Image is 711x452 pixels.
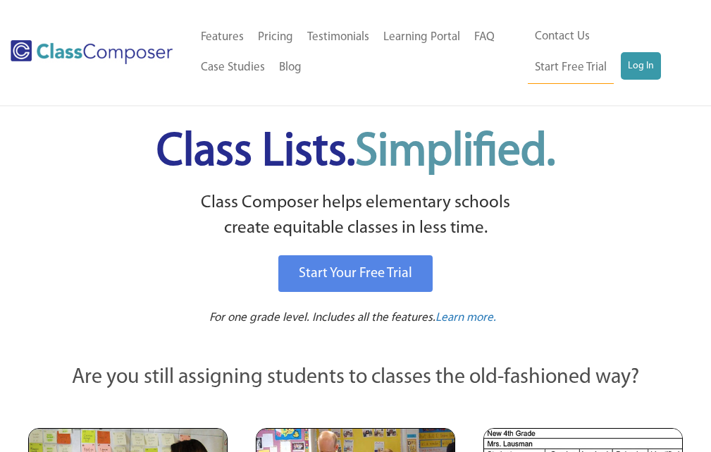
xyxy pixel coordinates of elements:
[278,255,433,292] a: Start Your Free Trial
[467,22,502,53] a: FAQ
[621,52,661,80] a: Log In
[209,312,435,324] span: For one grade level. Includes all the features.
[11,40,173,64] img: Class Composer
[376,22,467,53] a: Learning Portal
[14,190,697,242] p: Class Composer helps elementary schools create equitable classes in less time.
[156,130,555,176] span: Class Lists.
[194,22,251,53] a: Features
[194,52,272,83] a: Case Studies
[194,22,528,84] nav: Header Menu
[299,267,412,281] span: Start Your Free Trial
[28,362,683,393] p: Are you still assigning students to classes the old-fashioned way?
[528,52,614,84] a: Start Free Trial
[528,21,597,52] a: Contact Us
[435,312,496,324] span: Learn more.
[251,22,300,53] a: Pricing
[272,52,309,83] a: Blog
[435,310,496,327] a: Learn more.
[355,130,555,176] span: Simplified.
[528,21,690,84] nav: Header Menu
[300,22,376,53] a: Testimonials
